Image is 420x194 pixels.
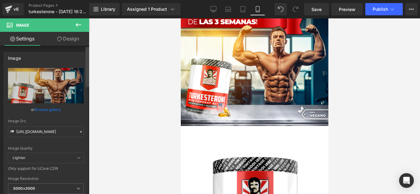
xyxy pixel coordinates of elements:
[365,3,403,15] button: Publish
[29,3,99,8] a: Product Pages
[339,6,355,13] span: Preview
[35,104,61,115] a: Browse gallery
[236,3,250,15] a: Tablet
[8,177,84,181] div: Image Resolution
[46,32,90,46] a: Design
[8,166,84,175] div: Only support for UCare CDN
[311,6,322,13] span: Save
[127,6,176,12] div: Assigned 1 Product
[101,6,115,12] span: Library
[13,186,35,191] b: 3000x3000
[221,3,236,15] a: Laptop
[13,155,26,160] b: Lighter
[275,3,287,15] button: Undo
[29,9,88,14] span: turkesterone - [DATE] 16:24:25
[8,126,84,137] input: Link
[399,173,414,188] div: Open Intercom Messenger
[250,3,265,15] a: Mobile
[89,3,120,15] a: New Library
[373,7,388,12] span: Publish
[8,146,84,150] div: Image Quality
[289,3,302,15] button: Redo
[331,3,363,15] a: Preview
[2,3,24,15] a: v6
[16,23,29,28] span: Image
[8,52,21,61] div: Image
[12,5,20,13] div: v6
[206,3,221,15] a: Desktop
[8,106,84,113] div: or
[8,119,84,123] div: Image Src
[405,3,418,15] button: More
